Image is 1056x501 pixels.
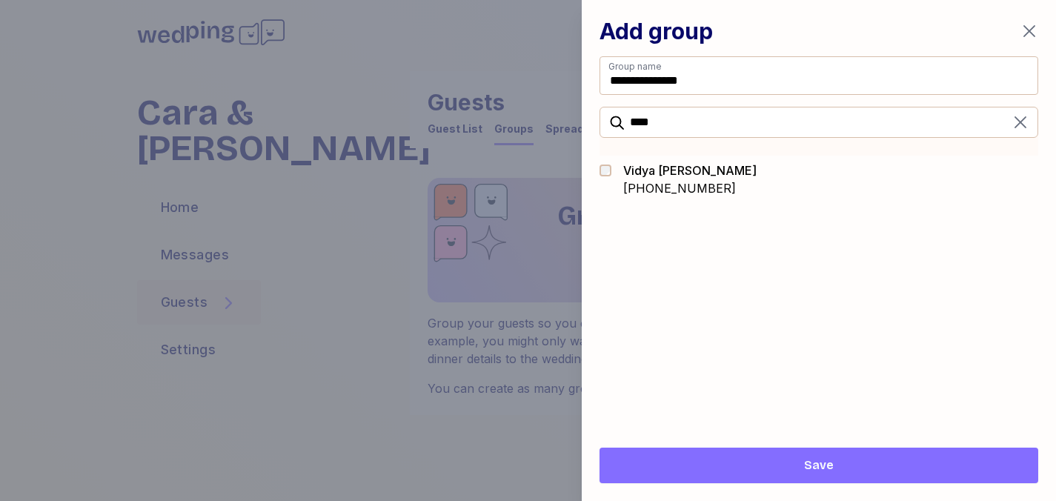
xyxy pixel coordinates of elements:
div: [PHONE_NUMBER] [623,179,757,197]
span: Save [804,457,834,474]
input: Group name [600,56,1038,95]
h1: Add group [600,18,713,44]
div: Vidya [PERSON_NAME] [623,162,757,179]
button: Save [600,448,1038,483]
